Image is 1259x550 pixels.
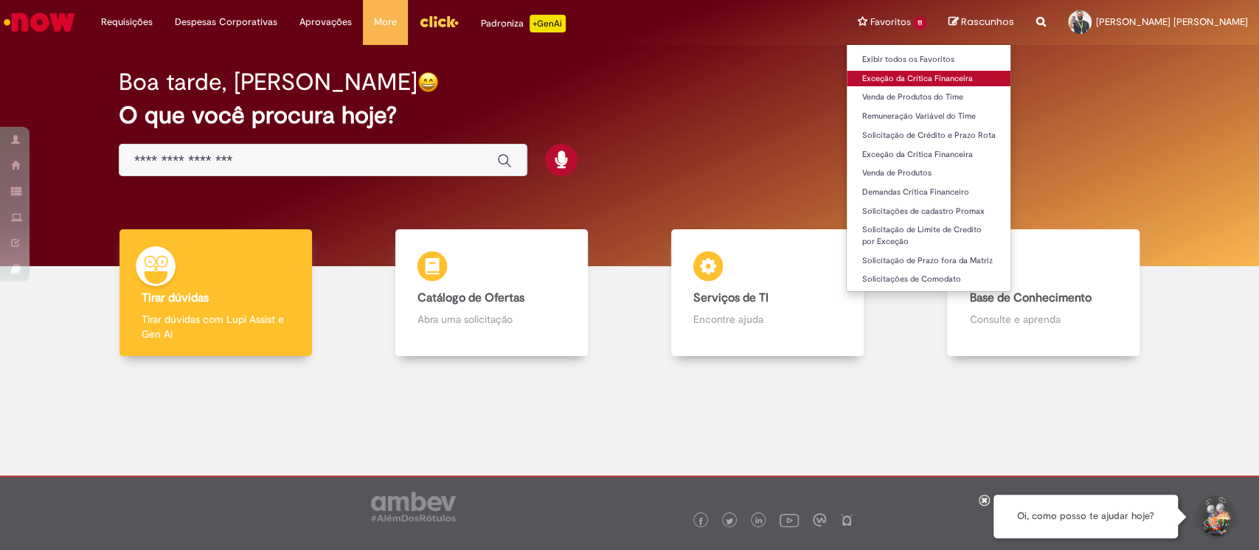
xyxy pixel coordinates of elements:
[847,253,1010,269] a: Solicitação de Prazo fora da Matriz
[870,15,910,29] span: Favoritos
[847,71,1010,87] a: Exceção da Crítica Financeira
[353,229,629,357] a: Catálogo de Ofertas Abra uma solicitação
[142,312,290,341] p: Tirar dúvidas com Lupi Assist e Gen Ai
[481,15,566,32] div: Padroniza
[993,495,1178,538] div: Oi, como posso te ajudar hoje?
[299,15,352,29] span: Aprovações
[693,290,769,305] b: Serviços de TI
[630,229,906,357] a: Serviços de TI Encontre ajuda
[142,290,209,305] b: Tirar dúvidas
[847,165,1010,181] a: Venda de Produtos
[961,15,1014,29] span: Rascunhos
[101,15,153,29] span: Requisições
[119,69,417,95] h2: Boa tarde, [PERSON_NAME]
[846,44,1011,292] ul: Favoritos
[726,518,733,525] img: logo_footer_twitter.png
[847,128,1010,144] a: Solicitação de Crédito e Prazo Rota
[419,10,459,32] img: click_logo_yellow_360x200.png
[417,312,566,327] p: Abra uma solicitação
[847,184,1010,201] a: Demandas Crítica Financeiro
[374,15,397,29] span: More
[948,15,1014,29] a: Rascunhos
[847,203,1010,220] a: Solicitações de cadastro Promax
[913,17,926,29] span: 11
[813,513,826,526] img: logo_footer_workplace.png
[697,518,704,525] img: logo_footer_facebook.png
[847,271,1010,288] a: Solicitações de Comodato
[119,102,1140,128] h2: O que você procura hoje?
[847,222,1010,249] a: Solicitação de Limite de Credito por Exceção
[693,312,842,327] p: Encontre ajuda
[969,290,1091,305] b: Base de Conhecimento
[417,290,524,305] b: Catálogo de Ofertas
[175,15,277,29] span: Despesas Corporativas
[417,72,439,93] img: happy-face.png
[1096,15,1248,28] span: [PERSON_NAME] [PERSON_NAME]
[780,510,799,529] img: logo_footer_youtube.png
[1193,495,1237,539] button: Iniciar Conversa de Suporte
[847,89,1010,105] a: Venda de Produtos do Time
[847,108,1010,125] a: Remuneração Variável do Time
[906,229,1182,357] a: Base de Conhecimento Consulte e aprenda
[755,517,763,526] img: logo_footer_linkedin.png
[847,52,1010,68] a: Exibir todos os Favoritos
[1,7,77,37] img: ServiceNow
[77,229,353,357] a: Tirar dúvidas Tirar dúvidas com Lupi Assist e Gen Ai
[840,513,853,526] img: logo_footer_naosei.png
[371,492,456,521] img: logo_footer_ambev_rotulo_gray.png
[847,147,1010,163] a: Exceção da Crítica Financeira
[530,15,566,32] p: +GenAi
[969,312,1117,327] p: Consulte e aprenda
